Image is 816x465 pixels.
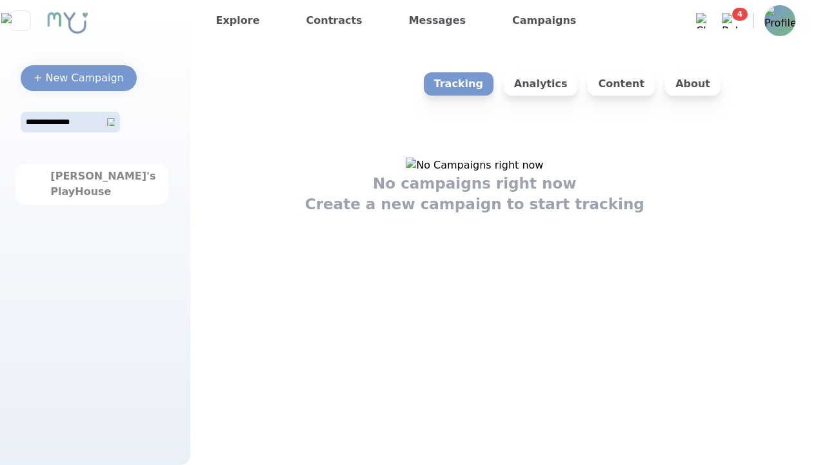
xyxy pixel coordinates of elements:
[404,10,471,31] a: Messages
[305,194,644,214] h1: Create a new campaign to start tracking
[21,65,137,91] button: + New Campaign
[696,13,712,28] img: Chat
[504,72,578,96] p: Analytics
[722,13,737,28] img: Bell
[764,5,795,36] img: Profile
[373,173,577,194] h1: No campaigns right now
[424,72,493,96] p: Tracking
[301,10,368,31] a: Contracts
[34,70,124,86] div: + New Campaign
[507,10,581,31] a: Campaigns
[732,8,748,21] span: 4
[588,72,655,96] p: Content
[406,158,543,173] img: No Campaigns right now
[1,13,39,28] img: Close sidebar
[665,72,721,96] p: About
[50,169,133,200] div: [PERSON_NAME]'s PlayHouse
[211,10,265,31] a: Explore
